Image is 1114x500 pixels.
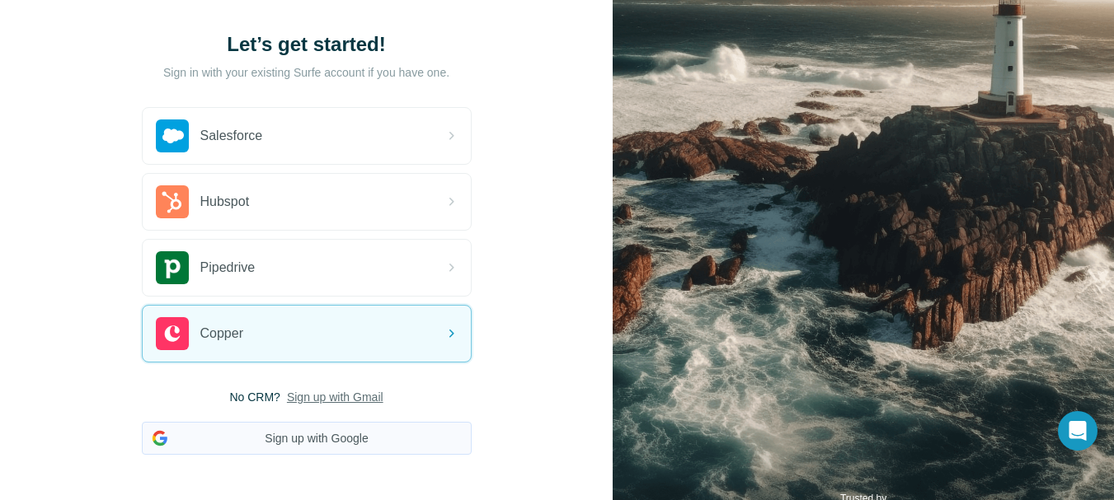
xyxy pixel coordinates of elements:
[163,64,449,81] p: Sign in with your existing Surfe account if you have one.
[229,389,280,405] span: No CRM?
[142,31,472,58] h1: Let’s get started!
[156,119,189,152] img: salesforce's logo
[142,422,472,455] button: Sign up with Google
[200,258,256,278] span: Pipedrive
[200,126,263,146] span: Salesforce
[200,324,243,343] span: Copper
[200,192,250,212] span: Hubspot
[1058,411,1098,451] div: Open Intercom Messenger
[287,389,383,405] button: Sign up with Gmail
[156,251,189,284] img: pipedrive's logo
[156,317,189,350] img: copper's logo
[156,185,189,218] img: hubspot's logo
